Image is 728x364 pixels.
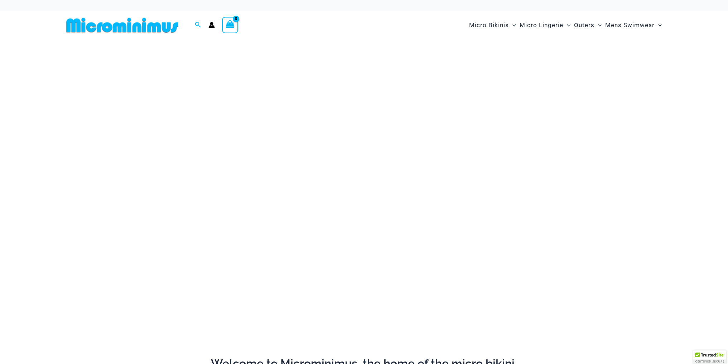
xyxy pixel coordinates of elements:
a: Micro BikinisMenu ToggleMenu Toggle [467,14,518,36]
img: MM SHOP LOGO FLAT [63,17,181,33]
span: Menu Toggle [594,16,602,34]
a: Account icon link [208,22,215,28]
span: Menu Toggle [509,16,516,34]
nav: Site Navigation [466,13,665,37]
a: Mens SwimwearMenu ToggleMenu Toggle [603,14,664,36]
span: Micro Bikinis [469,16,509,34]
a: Search icon link [195,21,201,30]
a: View Shopping Cart, empty [222,17,238,33]
span: Micro Lingerie [520,16,563,34]
a: Micro LingerieMenu ToggleMenu Toggle [518,14,572,36]
div: TrustedSite Certified [693,350,726,364]
span: Mens Swimwear [605,16,655,34]
a: OutersMenu ToggleMenu Toggle [572,14,603,36]
span: Outers [574,16,594,34]
span: Menu Toggle [655,16,662,34]
span: Menu Toggle [563,16,570,34]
